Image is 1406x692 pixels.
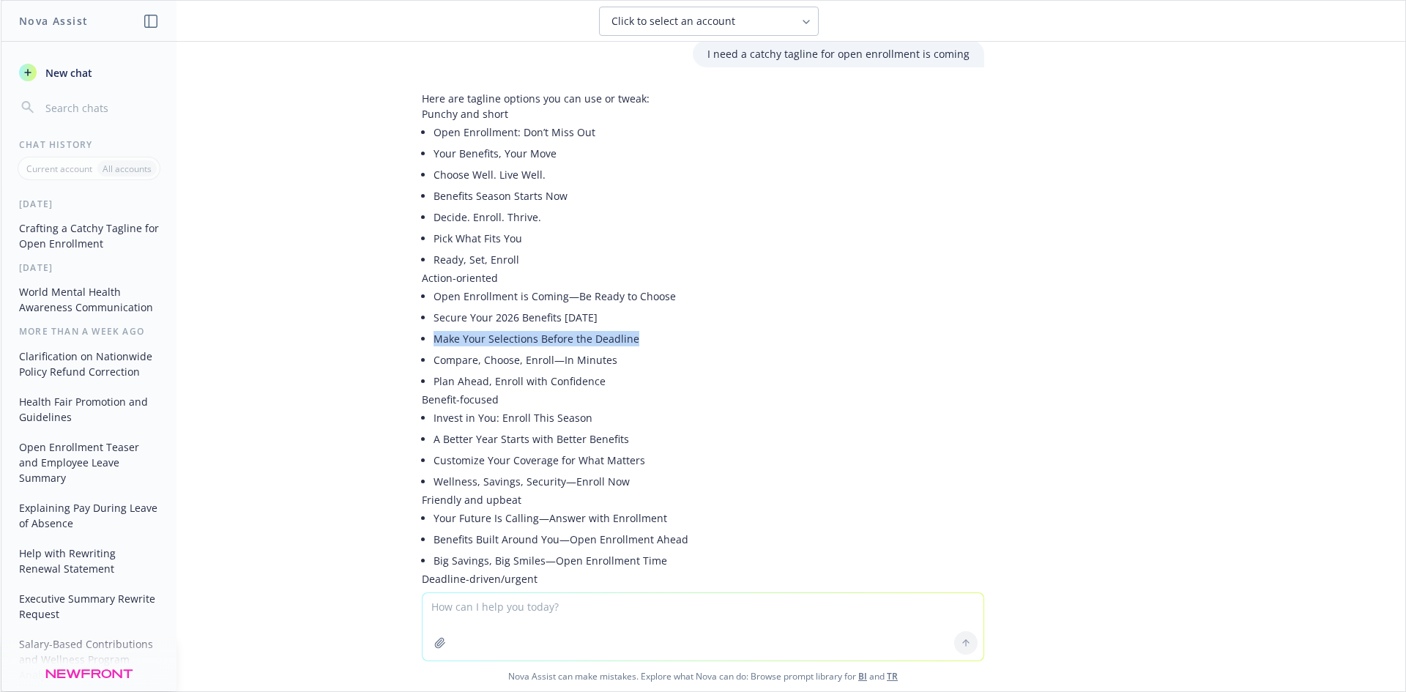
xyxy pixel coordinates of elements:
button: Explaining Pay During Leave of Absence [13,496,165,535]
div: [DATE] [1,261,176,274]
h1: Nova Assist [19,13,88,29]
p: All accounts [103,163,152,175]
div: Chat History [1,138,176,151]
a: TR [887,670,898,682]
p: Punchy and short [422,106,984,122]
li: A Better Year Starts with Better Benefits [434,428,984,450]
p: Benefit-focused [422,392,984,407]
li: Make Your Selections Before the Deadline [434,328,984,349]
li: Ready, Set, Enroll [434,249,984,270]
button: World Mental Health Awareness Communication [13,280,165,319]
li: Open Enrollment: Don’t Miss Out [434,122,984,143]
p: Current account [26,163,92,175]
li: Plan Ahead, Enroll with Confidence [434,371,984,392]
div: [DATE] [1,198,176,210]
button: New chat [13,59,165,86]
span: Nova Assist can make mistakes. Explore what Nova can do: Browse prompt library for and [7,661,1399,691]
li: Clock’s Ticking: Open Enrollment Near [434,587,984,608]
li: Benefits Season Starts Now [434,185,984,207]
li: Open Enrollment is Coming—Be Ready to Choose [434,286,984,307]
input: Search chats [42,97,159,118]
span: Click to select an account [611,14,735,29]
p: Friendly and upbeat [422,492,984,507]
a: BI [858,670,867,682]
button: Salary-Based Contributions and Wellness Program Analysis [13,632,165,687]
button: Executive Summary Rewrite Request [13,587,165,626]
li: Benefits Built Around You—Open Enrollment Ahead [434,529,984,550]
p: Deadline-driven/urgent [422,571,984,587]
li: Your Benefits, Your Move [434,143,984,164]
div: More than a week ago [1,325,176,338]
li: Your Future Is Calling—Answer with Enrollment [434,507,984,529]
li: Secure Your 2026 Benefits [DATE] [434,307,984,328]
button: Health Fair Promotion and Guidelines [13,390,165,429]
p: I need a catchy tagline for open enrollment is coming [707,46,970,62]
button: Clarification on Nationwide Policy Refund Correction [13,344,165,384]
li: Compare, Choose, Enroll—In Minutes [434,349,984,371]
p: Here are tagline options you can use or tweak: [422,91,984,106]
p: Action-oriented [422,270,984,286]
button: Crafting a Catchy Tagline for Open Enrollment [13,216,165,256]
li: Customize Your Coverage for What Matters [434,450,984,471]
li: Pick What Fits You [434,228,984,249]
li: Decide. Enroll. Thrive. [434,207,984,228]
li: Big Savings, Big Smiles—Open Enrollment Time [434,550,984,571]
button: Open Enrollment Teaser and Employee Leave Summary [13,435,165,490]
button: Click to select an account [599,7,819,36]
li: Wellness, Savings, Security—Enroll Now [434,471,984,492]
span: New chat [42,65,92,81]
li: Choose Well. Live Well. [434,164,984,185]
li: Invest in You: Enroll This Season [434,407,984,428]
button: Help with Rewriting Renewal Statement [13,541,165,581]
